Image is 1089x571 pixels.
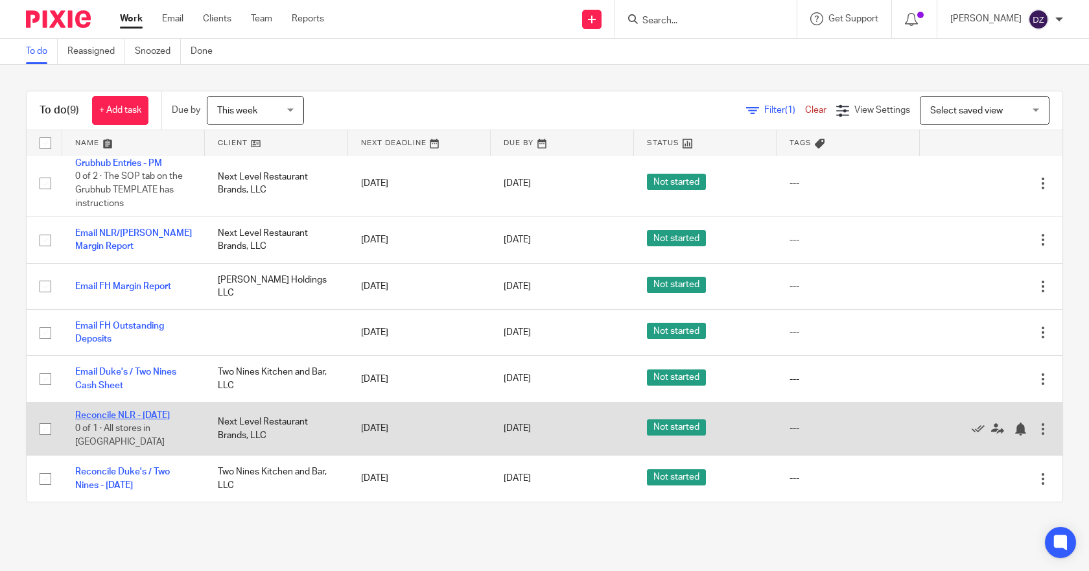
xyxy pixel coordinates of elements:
td: [DATE] [348,263,491,309]
td: [DATE] [348,217,491,263]
a: Clients [203,12,231,25]
span: Not started [647,369,706,386]
a: + Add task [92,96,148,125]
p: [PERSON_NAME] [950,12,1022,25]
span: [DATE] [504,425,531,434]
td: [DATE] [348,456,491,502]
span: [DATE] [504,179,531,188]
span: 0 of 1 · All stores in [GEOGRAPHIC_DATA] [75,424,165,447]
div: --- [790,422,906,435]
td: Next Level Restaurant Brands, LLC [205,217,347,263]
span: [DATE] [504,282,531,291]
img: Pixie [26,10,91,28]
span: (9) [67,105,79,115]
span: Tags [790,139,812,146]
td: Two Nines Kitchen and Bar, LLC [205,356,347,402]
span: Not started [647,174,706,190]
span: Not started [647,277,706,293]
h1: To do [40,104,79,117]
a: Email Duke's / Two Nines Cash Sheet [75,367,176,390]
span: [DATE] [504,328,531,337]
span: Get Support [828,14,878,23]
a: Reconcile NLR - [DATE] [75,411,170,420]
a: Work [120,12,143,25]
span: 0 of 2 · The SOP tab on the Grubhub TEMPLATE has instructions [75,172,183,208]
td: Next Level Restaurant Brands, LLC [205,402,347,455]
span: (1) [785,106,795,115]
a: Snoozed [135,39,181,64]
span: Filter [764,106,805,115]
a: Email NLR/[PERSON_NAME] Margin Report [75,229,192,251]
td: [DATE] [348,402,491,455]
a: Reassigned [67,39,125,64]
span: Not started [647,419,706,436]
span: Not started [647,469,706,485]
span: [DATE] [504,474,531,484]
div: --- [790,472,906,485]
span: [DATE] [504,375,531,384]
input: Search [641,16,758,27]
div: --- [790,177,906,190]
div: --- [790,280,906,293]
a: Team [251,12,272,25]
span: Not started [647,323,706,339]
a: Grubhub Entries - PM [75,159,162,168]
td: [DATE] [348,356,491,402]
div: --- [790,233,906,246]
a: Reconcile Duke's / Two Nines - [DATE] [75,467,170,489]
img: svg%3E [1028,9,1049,30]
td: [DATE] [348,150,491,217]
span: This week [217,106,257,115]
a: Email [162,12,183,25]
a: To do [26,39,58,64]
div: --- [790,373,906,386]
span: Not started [647,230,706,246]
a: Done [191,39,222,64]
a: Clear [805,106,826,115]
td: Two Nines Kitchen and Bar, LLC [205,456,347,502]
a: Email FH Margin Report [75,282,171,291]
td: Next Level Restaurant Brands, LLC [205,150,347,217]
p: Due by [172,104,200,117]
a: Email FH Outstanding Deposits [75,321,164,344]
a: Mark as done [972,422,991,435]
div: --- [790,326,906,339]
span: Select saved view [930,106,1003,115]
td: [DATE] [348,310,491,356]
span: View Settings [854,106,910,115]
span: [DATE] [504,235,531,244]
a: Reports [292,12,324,25]
td: [PERSON_NAME] Holdings LLC [205,263,347,309]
